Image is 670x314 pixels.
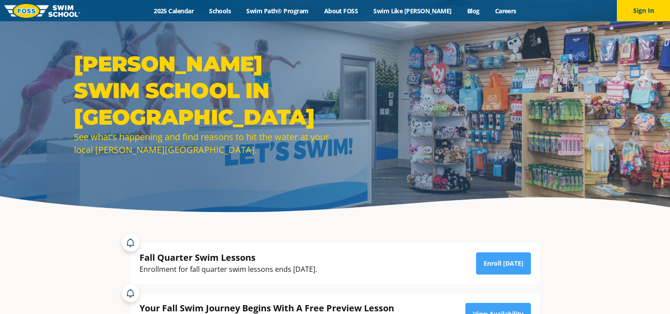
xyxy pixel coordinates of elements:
[366,7,460,15] a: Swim Like [PERSON_NAME]
[146,7,201,15] a: 2025 Calendar
[459,7,487,15] a: Blog
[201,7,239,15] a: Schools
[74,130,331,156] div: See what’s happening and find reasons to hit the water at your local [PERSON_NAME][GEOGRAPHIC_DATA].
[74,51,331,130] h1: [PERSON_NAME] Swim School in [GEOGRAPHIC_DATA]
[316,7,366,15] a: About FOSS
[139,251,317,263] div: Fall Quarter Swim Lessons
[139,263,317,275] div: Enrollment for fall quarter swim lessons ends [DATE].
[139,302,437,314] div: Your Fall Swim Journey Begins With A Free Preview Lesson
[487,7,524,15] a: Careers
[4,4,80,18] img: FOSS Swim School Logo
[239,7,316,15] a: Swim Path® Program
[476,252,531,275] a: Enroll [DATE]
